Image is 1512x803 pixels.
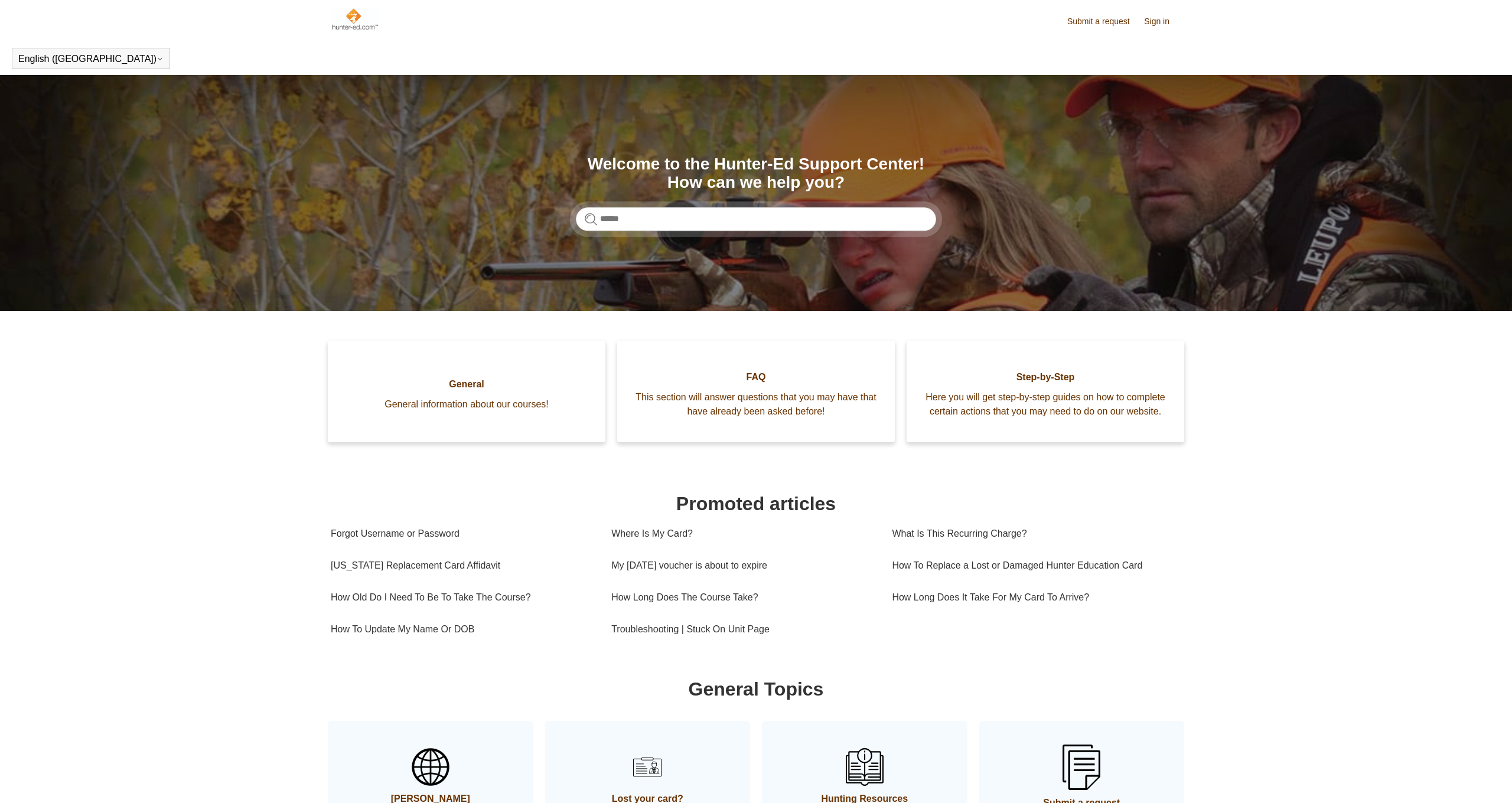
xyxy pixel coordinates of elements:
[331,7,379,31] img: Hunter-Ed Help Center home page
[331,550,594,582] a: [US_STATE] Replacement Card Affidavit
[328,341,605,442] a: General General information about our courses!
[611,613,874,645] a: Troubleshooting | Stuck On Unit Page
[635,390,877,419] span: This section will answer questions that you may have that have already been asked before!
[617,341,895,442] a: FAQ This section will answer questions that you may have that have already been asked before!
[628,748,666,786] img: 01HZPCYSH6ZB6VTWVB6HCD0F6B
[1063,745,1100,790] img: 01HZPCYSSKB2GCFG1V3YA1JVB9
[892,518,1172,550] a: What Is This Recurring Charge?
[576,207,936,231] input: Search
[331,613,594,645] a: How To Update My Name Or DOB
[1067,15,1142,28] a: Submit a request
[331,518,594,550] a: Forgot Username or Password
[892,582,1172,613] a: How Long Does It Take For My Card To Arrive?
[635,370,877,384] span: FAQ
[331,489,1181,518] h1: Promoted articles
[846,748,884,786] img: 01HZPCYSN9AJKKHAEXNV8VQ106
[346,377,588,391] span: General
[611,518,874,550] a: Where Is My Card?
[907,341,1184,442] a: Step-by-Step Here you will get step-by-step guides on how to complete certain actions that you ma...
[346,397,588,412] span: General information about our courses!
[611,582,874,613] a: How Long Does The Course Take?
[412,748,449,786] img: 01HZPCYSBW5AHTQ31RY2D2VRJS
[892,550,1172,582] a: How To Replace a Lost or Damaged Hunter Education Card
[924,370,1166,384] span: Step-by-Step
[924,390,1166,419] span: Here you will get step-by-step guides on how to complete certain actions that you may need to do ...
[331,582,594,613] a: How Old Do I Need To Be To Take The Course?
[18,54,164,64] button: English ([GEOGRAPHIC_DATA])
[611,550,874,582] a: My [DATE] voucher is about to expire
[576,155,936,192] h1: Welcome to the Hunter-Ed Support Center! How can we help you?
[1144,15,1181,28] a: Sign in
[331,675,1181,703] h1: General Topics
